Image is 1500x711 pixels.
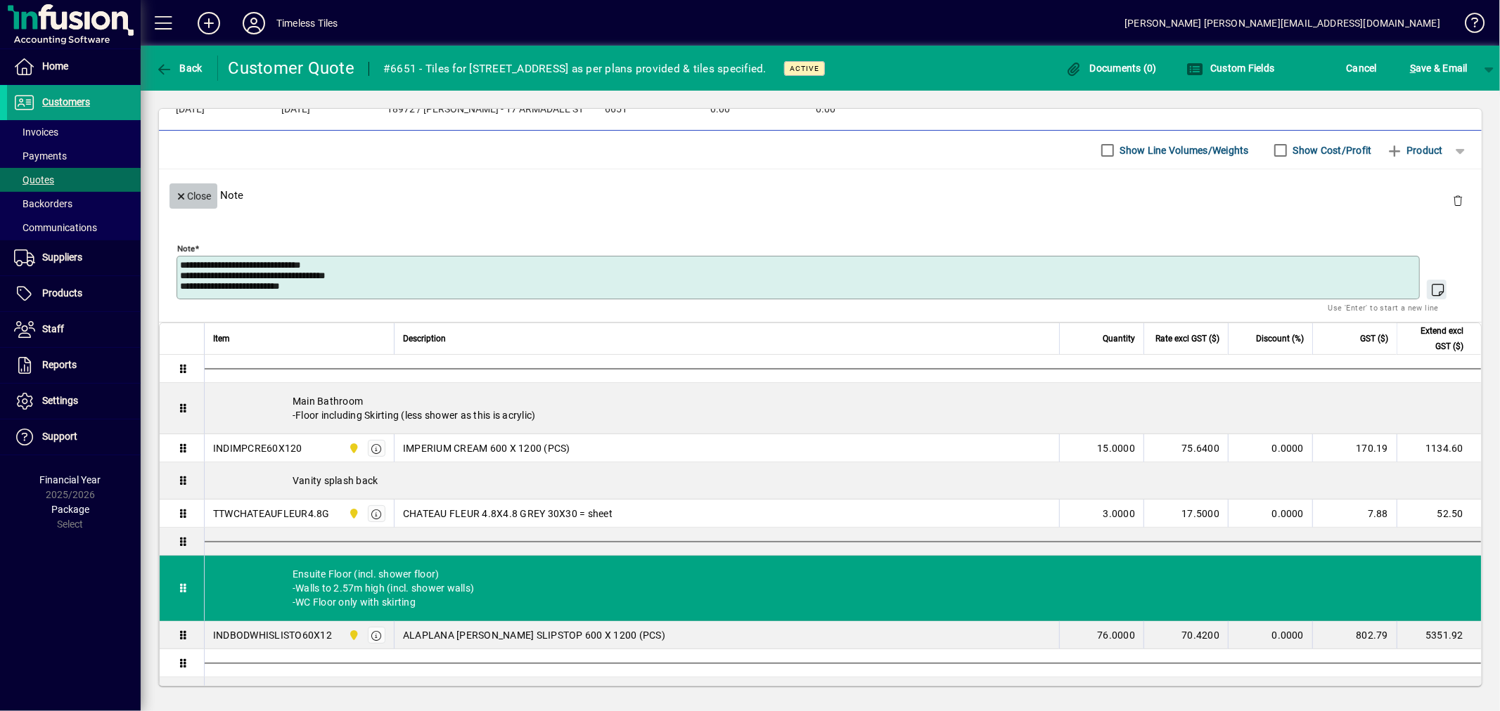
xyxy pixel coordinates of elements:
[1397,434,1481,462] td: 1134.60
[14,198,72,209] span: Backorders
[1441,183,1475,217] button: Delete
[205,462,1481,499] div: Vanity splash back
[7,216,141,240] a: Communications
[7,240,141,275] a: Suppliers
[403,628,665,642] span: ALAPLANA [PERSON_NAME] SLIPSTOP 600 X 1200 (PCS)
[1410,63,1416,74] span: S
[1097,628,1135,642] span: 76.0000
[1155,331,1219,346] span: Rate excl GST ($)
[1360,331,1388,346] span: GST ($)
[1103,507,1136,521] span: 3.0000
[1386,139,1443,162] span: Product
[790,64,819,73] span: Active
[1228,500,1312,528] td: 0.0000
[42,252,82,263] span: Suppliers
[14,222,97,233] span: Communications
[1454,3,1482,48] a: Knowledge Base
[176,104,205,115] span: [DATE]
[1290,143,1372,157] label: Show Cost/Profit
[159,169,1482,221] div: Note
[1397,500,1481,528] td: 52.50
[213,331,230,346] span: Item
[1379,138,1450,163] button: Product
[186,11,231,36] button: Add
[152,56,206,81] button: Back
[42,395,78,406] span: Settings
[42,96,90,107] span: Customers
[1312,500,1397,528] td: 7.88
[7,348,141,383] a: Reports
[42,359,77,370] span: Reports
[1103,331,1135,346] span: Quantity
[1124,12,1440,34] div: [PERSON_NAME] [PERSON_NAME][EMAIL_ADDRESS][DOMAIN_NAME]
[1097,441,1135,455] span: 15.0000
[166,189,221,202] app-page-header-button: Close
[42,287,82,299] span: Products
[1062,56,1160,81] button: Documents (0)
[345,627,361,643] span: Dunedin
[7,312,141,347] a: Staff
[7,120,141,144] a: Invoices
[42,431,77,442] span: Support
[42,323,64,334] span: Staff
[1406,323,1463,354] span: Extend excl GST ($)
[14,150,67,162] span: Payments
[1117,143,1249,157] label: Show Line Volumes/Weights
[1410,57,1468,79] span: ave & Email
[1186,63,1275,74] span: Custom Fields
[403,441,570,455] span: IMPERIUM CREAM 600 X 1200 (PCS)
[1403,56,1475,81] button: Save & Email
[1441,194,1475,207] app-page-header-button: Delete
[141,56,218,81] app-page-header-button: Back
[345,441,361,456] span: Dunedin
[14,174,54,185] span: Quotes
[403,507,613,521] span: CHATEAU FLEUR 4.8X4.8 GREY 30X30 = sheet
[1328,299,1439,315] mat-hint: Use 'Enter' to start a new line
[14,126,58,138] span: Invoices
[213,507,330,521] div: TTWCHATEAUFLEUR4.8G
[51,504,89,515] span: Package
[7,168,141,192] a: Quotes
[1065,63,1157,74] span: Documents (0)
[383,58,767,80] div: #6651 - Tiles for [STREET_ADDRESS] as per plans provided & tiles specified.
[1228,621,1312,649] td: 0.0000
[816,104,835,115] span: 0.00
[605,104,627,115] span: 6651
[7,276,141,311] a: Products
[1397,621,1481,649] td: 5351.92
[1153,441,1219,455] div: 75.6400
[710,104,730,115] span: 0.00
[1256,331,1304,346] span: Discount (%)
[1312,434,1397,462] td: 170.19
[403,331,446,346] span: Description
[177,244,195,254] mat-label: Note
[7,384,141,419] a: Settings
[1343,56,1381,81] button: Cancel
[7,49,141,84] a: Home
[1347,57,1378,79] span: Cancel
[1153,507,1219,521] div: 17.5000
[205,383,1481,433] div: Main Bathroom -Floor including Skirting (less shower as this is acrylic)
[1312,621,1397,649] td: 802.79
[231,11,276,36] button: Profile
[7,144,141,168] a: Payments
[281,104,310,115] span: [DATE]
[213,441,302,455] div: INDIMPCRE60X120
[229,57,355,79] div: Customer Quote
[1183,56,1278,81] button: Custom Fields
[169,183,217,209] button: Close
[276,12,338,34] div: Timeless Tiles
[213,628,332,642] div: INDBODWHISLISTO60X12
[205,556,1481,620] div: Ensuite Floor (incl. shower floor) -Walls to 2.57m high (incl. shower walls) -WC Floor only with ...
[40,474,101,485] span: Financial Year
[1153,628,1219,642] div: 70.4200
[155,63,203,74] span: Back
[7,419,141,455] a: Support
[345,506,361,521] span: Dunedin
[175,185,212,208] span: Close
[1228,434,1312,462] td: 0.0000
[7,192,141,216] a: Backorders
[387,104,584,115] span: 18972 / [PERSON_NAME] - 17 ARMADALE ST
[42,60,68,72] span: Home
